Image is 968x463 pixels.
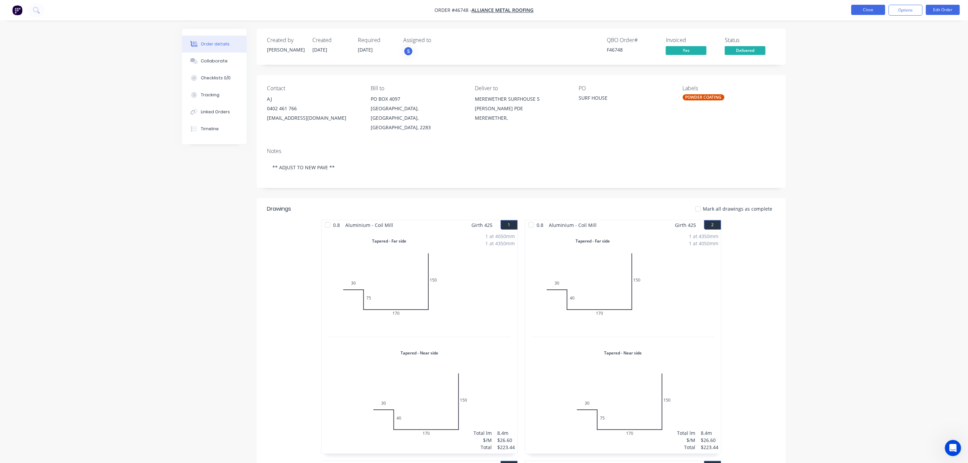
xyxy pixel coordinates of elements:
[851,5,885,15] button: Close
[267,148,776,154] div: Notes
[182,103,247,120] button: Linked Orders
[485,240,515,247] div: 1 at 4350mm
[201,92,220,98] div: Tracking
[703,205,772,212] span: Mark all drawings as complete
[358,37,395,43] div: Required
[371,104,464,132] div: [GEOGRAPHIC_DATA], [GEOGRAPHIC_DATA], [GEOGRAPHIC_DATA], 2283
[267,205,291,213] div: Drawings
[683,94,724,100] div: POWDER COATING
[579,85,672,92] div: PO
[525,230,721,454] div: Tapered - Far side03040170150Tapered - Near side030751701501 at 4350mm1 at 4050mmTotal lm$/MTotal...
[267,113,360,123] div: [EMAIL_ADDRESS][DOMAIN_NAME]
[497,429,515,437] div: 8.4m
[701,444,718,451] div: $223.44
[497,444,515,451] div: $223.44
[267,37,304,43] div: Created by
[475,94,568,113] div: MEREWETHER SURFHOUSE 5 [PERSON_NAME] PDE
[485,233,515,240] div: 1 at 4050mm
[267,94,360,123] div: AJ0402 461 766[EMAIL_ADDRESS][DOMAIN_NAME]
[677,444,695,451] div: Total
[201,41,230,47] div: Order details
[945,440,961,456] iframe: Intercom live chat
[201,109,230,115] div: Linked Orders
[689,240,718,247] div: 1 at 4050mm
[358,46,373,53] span: [DATE]
[666,37,717,43] div: Invoiced
[607,46,658,53] div: F46748
[889,5,923,16] button: Options
[607,37,658,43] div: QBO Order #
[497,437,515,444] div: $26.60
[343,220,396,230] span: Aluminium - Coil Mill
[371,94,464,104] div: PO BOX 4097
[473,444,492,451] div: Total
[471,220,492,230] span: Girth 425
[704,220,721,230] button: 2
[475,94,568,123] div: MEREWETHER SURFHOUSE 5 [PERSON_NAME] PDEMEREWETHER,
[579,94,663,104] div: SURF HOUSE
[371,94,464,132] div: PO BOX 4097[GEOGRAPHIC_DATA], [GEOGRAPHIC_DATA], [GEOGRAPHIC_DATA], 2283
[677,429,695,437] div: Total lm
[677,437,695,444] div: $/M
[501,220,518,230] button: 1
[534,220,546,230] span: 0.8
[701,437,718,444] div: $26.60
[182,86,247,103] button: Tracking
[330,220,343,230] span: 0.8
[267,104,360,113] div: 0402 461 766
[666,46,706,55] span: Yes
[701,429,718,437] div: 8.4m
[546,220,599,230] span: Aluminium - Coil Mill
[403,46,413,56] button: S
[725,37,776,43] div: Status
[312,46,327,53] span: [DATE]
[201,75,231,81] div: Checklists 0/0
[322,230,518,454] div: Tapered - Far side03075170150Tapered - Near side030401701501 at 4050mm1 at 4350mmTotal lm$/MTotal...
[267,46,304,53] div: [PERSON_NAME]
[473,437,492,444] div: $/M
[182,120,247,137] button: Timeline
[926,5,960,15] button: Edit Order
[267,94,360,104] div: AJ
[475,113,568,123] div: MEREWETHER,
[201,58,228,64] div: Collaborate
[182,36,247,53] button: Order details
[371,85,464,92] div: Bill to
[12,5,22,15] img: Factory
[201,126,219,132] div: Timeline
[267,85,360,92] div: Contact
[182,70,247,86] button: Checklists 0/0
[312,37,350,43] div: Created
[475,85,568,92] div: Deliver to
[403,37,471,43] div: Assigned to
[725,46,766,56] button: Delivered
[683,85,776,92] div: Labels
[471,7,534,14] a: ALLIANCE METAL ROOFING
[434,7,471,14] span: Order #46748 -
[182,53,247,70] button: Collaborate
[689,233,718,240] div: 1 at 4350mm
[675,220,696,230] span: Girth 425
[267,157,776,178] div: ** ADJUST TO NEW PAVE **
[725,46,766,55] span: Delivered
[473,429,492,437] div: Total lm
